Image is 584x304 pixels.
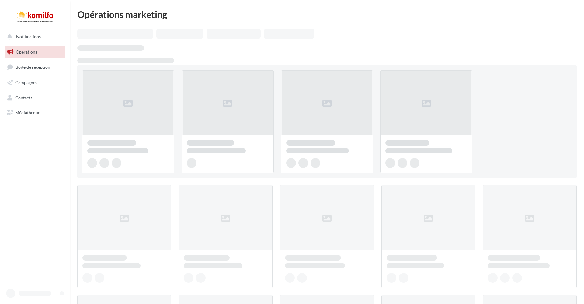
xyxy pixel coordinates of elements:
[4,106,66,119] a: Médiathèque
[4,76,66,89] a: Campagnes
[4,30,64,43] button: Notifications
[15,110,40,115] span: Médiathèque
[15,80,37,85] span: Campagnes
[4,46,66,58] a: Opérations
[15,95,32,100] span: Contacts
[4,92,66,104] a: Contacts
[16,64,50,70] span: Boîte de réception
[16,49,37,54] span: Opérations
[77,10,577,19] div: Opérations marketing
[4,60,66,74] a: Boîte de réception
[16,34,41,39] span: Notifications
